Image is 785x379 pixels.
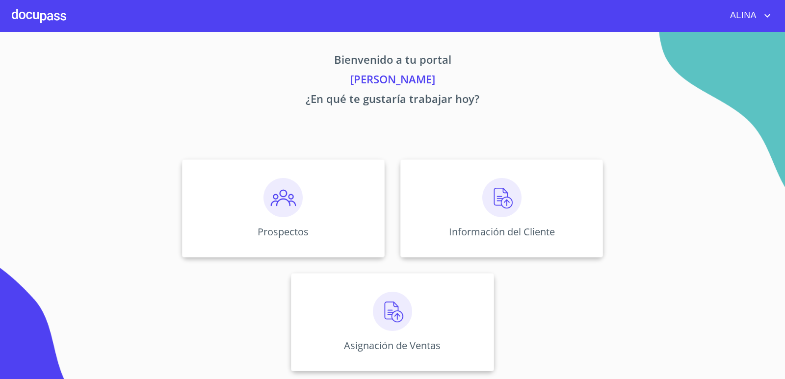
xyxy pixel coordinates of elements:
[90,51,695,71] p: Bienvenido a tu portal
[258,225,309,238] p: Prospectos
[723,8,761,24] span: ALINA
[90,71,695,91] p: [PERSON_NAME]
[373,292,412,331] img: carga.png
[90,91,695,110] p: ¿En qué te gustaría trabajar hoy?
[449,225,555,238] p: Información del Cliente
[482,178,522,217] img: carga.png
[723,8,773,24] button: account of current user
[344,339,441,352] p: Asignación de Ventas
[263,178,303,217] img: prospectos.png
